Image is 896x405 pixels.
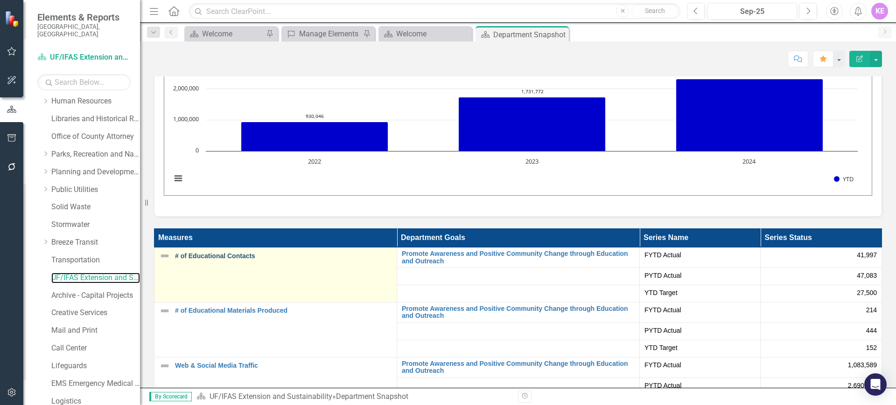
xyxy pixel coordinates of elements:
[51,237,140,248] a: Breeze Transit
[154,247,397,302] td: Double-Click to Edit Right Click for Context Menu
[644,326,756,335] span: PYTD Actual
[51,96,140,107] a: Human Resources
[306,113,324,119] text: 930,046
[525,157,539,165] text: 2023
[866,343,877,352] span: 152
[299,28,361,40] div: Manage Elements
[631,5,678,18] button: Search
[5,11,21,27] img: ClearPoint Strategy
[857,288,877,297] span: 27,500
[644,343,756,352] span: YTD Target
[37,23,131,38] small: [GEOGRAPHIC_DATA], [GEOGRAPHIC_DATA]
[711,6,794,17] div: Sep-25
[644,271,756,280] span: PYTD Actual
[167,53,869,193] div: Chart. Highcharts interactive chart.
[866,326,877,335] span: 444
[196,146,199,154] text: 0
[644,288,756,297] span: YTD Target
[202,28,264,40] div: Welcome
[51,290,140,301] a: Archive - Capital Projects
[51,273,140,283] a: UF/IFAS Extension and Sustainability
[189,3,680,20] input: Search ClearPoint...
[37,12,131,23] span: Elements & Reports
[402,305,635,320] a: Promote Awareness and Positive Community Change through Education and Outreach
[857,250,877,260] span: 41,997
[51,149,140,160] a: Parks, Recreation and Natural Resources
[857,271,877,280] span: 47,083
[51,308,140,318] a: Creative Services
[493,29,567,41] div: Department Snapshot
[51,220,140,230] a: Stormwater
[175,307,392,314] a: # of Educational Materials Produced
[172,172,185,185] button: View chart menu, Chart
[51,378,140,389] a: EMS Emergency Medical Services
[645,7,665,14] span: Search
[402,360,635,375] a: Promote Awareness and Positive Community Change through Education and Outreach
[175,362,392,369] a: Web & Social Media Traffic
[159,360,170,371] img: Not Defined
[159,250,170,261] img: Not Defined
[37,52,131,63] a: UF/IFAS Extension and Sustainability
[397,302,640,323] td: Double-Click to Edit Right Click for Context Menu
[644,381,756,390] span: PYTD Actual
[707,3,797,20] button: Sep-25
[210,392,332,401] a: UF/IFAS Extension and Sustainability
[37,74,131,90] input: Search Below...
[175,253,392,260] a: # of Educational Contacts
[742,157,756,165] text: 2024
[676,79,823,151] path: 2024, 2,310,811. YTD.
[866,305,877,315] span: 214
[51,325,140,336] a: Mail and Print
[848,360,877,370] span: 1,083,589
[187,28,264,40] a: Welcome
[397,357,640,378] td: Double-Click to Edit Right Click for Context Menu
[173,84,199,92] text: 2,000,000
[864,373,887,396] div: Open Intercom Messenger
[154,302,397,357] td: Double-Click to Edit Right Click for Context Menu
[396,28,469,40] div: Welcome
[149,392,192,401] span: By Scorecard
[284,28,361,40] a: Manage Elements
[459,97,606,151] path: 2023, 1,731,772. YTD.
[402,250,635,265] a: Promote Awareness and Positive Community Change through Education and Outreach
[521,88,544,95] text: 1,731,772
[308,157,321,165] text: 2022
[51,167,140,178] a: Planning and Development Services
[834,175,854,183] button: Show YTD
[51,114,140,124] a: Libraries and Historical Resources
[848,381,877,390] span: 2,690,833
[381,28,469,40] a: Welcome
[397,247,640,268] td: Double-Click to Edit Right Click for Context Menu
[173,115,199,123] text: 1,000,000
[51,185,140,195] a: Public Utilities
[871,3,888,20] button: KE
[241,122,388,151] path: 2022, 930,046. YTD.
[51,202,140,213] a: Solid Waste
[51,361,140,371] a: Lifeguards
[51,343,140,354] a: Call Center
[159,305,170,316] img: Not Defined
[644,250,756,260] span: FYTD Actual
[336,392,408,401] div: Department Snapshot
[644,360,756,370] span: FYTD Actual
[51,255,140,266] a: Transportation
[196,391,511,402] div: »
[51,131,140,142] a: Office of County Attorney
[644,305,756,315] span: FYTD Actual
[167,53,862,193] svg: Interactive chart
